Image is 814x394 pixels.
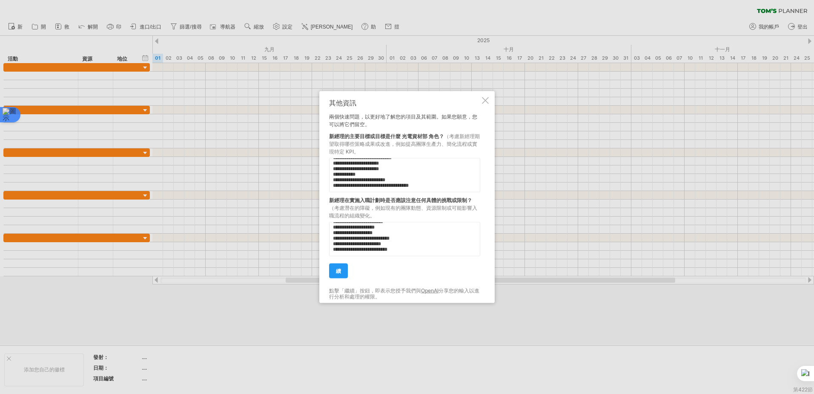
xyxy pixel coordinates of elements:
[329,264,348,278] a: 續
[329,192,480,220] div: 新經理在實施入職計劃時是否應該注意任何具體的挑戰或限制？
[329,128,480,156] div: 新經理的主要目標或目標是什麼 光電資材部 角色？
[329,99,480,107] div: 其他資訊
[329,133,480,155] span: （考慮新經理期望取得哪些策略成果或改進，例如提高團隊生產力、簡化流程或實現特定 KPI。
[336,268,341,274] span: 續
[329,113,477,127] font: 兩個快速問題，以更好地了解您的項目及其範圍。如果您願意，您可以將它們留空。
[329,288,480,300] div: 點擊「繼續」按鈕，即表示您授予我們與 分享您的輸入以進行分析和處理的權限。
[421,287,439,294] a: OpenAI
[329,205,477,219] span: （考慮潛在的障礙，例如現有的團隊動態、資源限制或可能影響入職流程的組織變化。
